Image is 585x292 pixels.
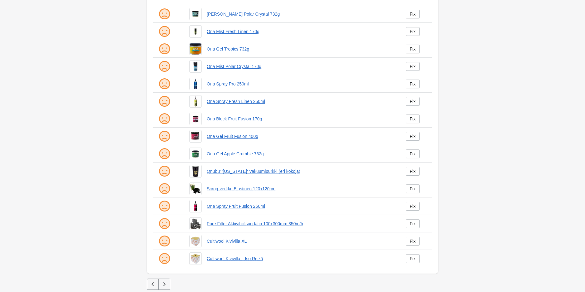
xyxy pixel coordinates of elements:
a: Fix [406,97,420,106]
a: Ona Spray Pro 250ml [207,81,396,87]
div: Fix [410,81,416,86]
img: sad.png [158,165,171,178]
div: Fix [410,116,416,121]
a: Cultiwool Kivivilla XL [207,238,396,244]
img: sad.png [158,200,171,212]
div: Fix [410,29,416,34]
a: Fix [406,27,420,36]
div: Fix [410,256,416,261]
img: sad.png [158,235,171,247]
img: sad.png [158,60,171,73]
div: Fix [410,186,416,191]
img: sad.png [158,252,171,265]
a: Fix [406,45,420,53]
a: Ona Mist Fresh Linen 170g [207,28,396,35]
img: sad.png [158,130,171,143]
div: Fix [410,151,416,156]
div: Fix [410,46,416,51]
a: Ona Spray Fresh Linen 250ml [207,98,396,105]
a: Fix [406,149,420,158]
img: sad.png [158,113,171,125]
a: Fix [406,167,420,176]
div: Fix [410,204,416,209]
a: Scrog-verkko Elastinen 120x120cm [207,186,396,192]
div: Fix [410,239,416,244]
a: Fix [406,132,420,141]
a: Fix [406,237,420,246]
a: [PERSON_NAME] Polar Crystal 732g [207,11,396,17]
a: Fix [406,254,420,263]
a: Pure Filter Aktiivihiilisuodatin 100x300mm 350m/h [207,221,396,227]
a: Ona Spray Fruit Fusion 250ml [207,203,396,209]
a: Fix [406,114,420,123]
a: Fix [406,80,420,88]
img: sad.png [158,217,171,230]
a: Ona Block Fruit Fusion 170g [207,116,396,122]
a: Cultiwool Kivivilla L Iso Reikä [207,255,396,262]
div: Fix [410,134,416,139]
a: Fix [406,219,420,228]
img: sad.png [158,78,171,90]
a: Ona Gel Fruit Fusion 400g [207,133,396,139]
img: sad.png [158,25,171,38]
a: Ona Mist Polar Crystal 170g [207,63,396,70]
img: sad.png [158,43,171,55]
img: sad.png [158,95,171,108]
div: Fix [410,169,416,174]
a: Qnubu' '[US_STATE]' Vakuumipurkki (eri kokoja) [207,168,396,174]
div: Fix [410,64,416,69]
div: Fix [410,221,416,226]
a: Ona Gel Apple Crumble 732g [207,151,396,157]
div: Fix [410,99,416,104]
a: Ona Gel Tropics 732g [207,46,396,52]
img: sad.png [158,8,171,20]
a: Fix [406,10,420,18]
a: Fix [406,202,420,211]
a: Fix [406,62,420,71]
img: sad.png [158,182,171,195]
img: sad.png [158,148,171,160]
a: Fix [406,184,420,193]
div: Fix [410,12,416,17]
